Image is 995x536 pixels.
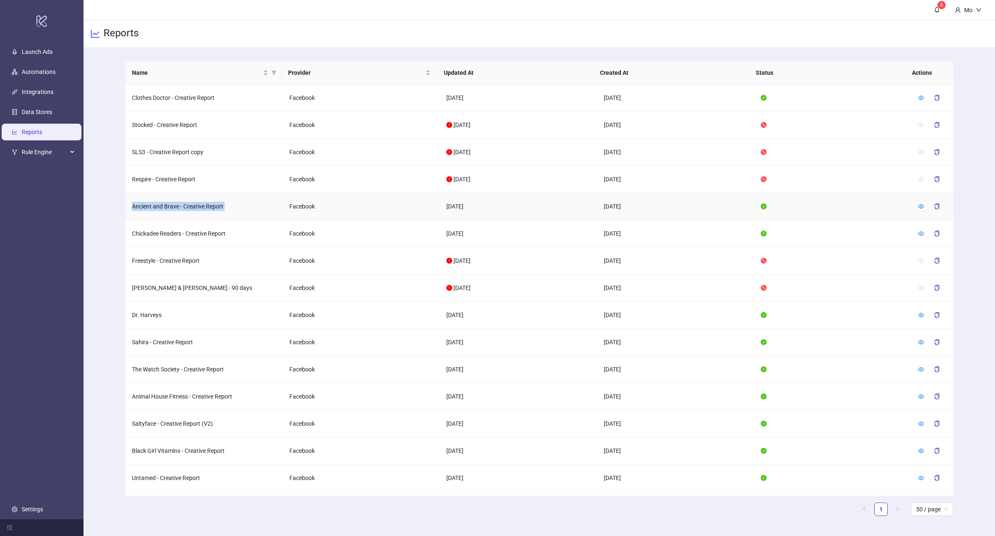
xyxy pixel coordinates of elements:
span: copy [934,312,940,318]
td: Facebook [283,329,440,356]
div: Mo [961,5,976,15]
span: eye [918,258,924,264]
h3: Reports [104,27,139,41]
td: Facebook [283,84,440,112]
td: Respire - Creative Report [125,166,283,193]
th: Provider [281,61,438,84]
td: Saltyface - Creative Report (V2) [125,410,283,437]
a: eye [918,447,924,454]
span: [DATE] [453,285,471,291]
span: exclamation-circle [446,285,452,291]
span: filter [271,70,276,75]
td: Untamed - Creative Report [125,465,283,492]
span: check-circle [761,339,767,345]
td: Facebook [283,492,440,519]
td: Ancient and Brave - Creative Report [125,193,283,220]
span: copy [934,285,940,291]
td: Facebook [283,139,440,166]
div: Page Size [911,503,953,516]
td: SLS3 - Creative Report copy [125,139,283,166]
span: eye [918,203,924,209]
span: copy [934,394,940,399]
span: eye [918,366,924,372]
td: [DATE] [440,492,597,519]
td: Facebook [283,247,440,274]
th: Status [749,61,905,84]
td: Freestyle - Creative Report [125,247,283,274]
td: Facebook [283,356,440,383]
a: 1 [875,503,887,516]
span: eye [918,339,924,345]
td: Facebook [283,437,440,465]
td: [DATE] [597,139,754,166]
td: [DATE] [597,465,754,492]
th: Created At [593,61,749,84]
td: [DATE] [440,329,597,356]
span: stop [761,149,767,155]
td: Animal House Fitness - Creative Report [125,383,283,410]
span: [DATE] [453,176,471,183]
sup: 6 [937,1,946,9]
td: Clothes Doctor - Creative Report [125,84,283,112]
button: right [891,503,904,516]
span: down [976,7,982,13]
button: copy [927,173,947,186]
span: copy [934,339,940,345]
button: copy [927,254,947,267]
button: left [858,503,871,516]
a: eye [918,230,924,237]
button: copy [927,227,947,240]
button: copy [927,444,947,457]
span: copy [934,421,940,427]
span: stop [761,176,767,182]
span: check-circle [761,231,767,236]
span: [DATE] [453,149,471,155]
button: copy [927,145,947,159]
td: Facebook [283,166,440,193]
span: check-circle [761,95,767,101]
span: eye [918,122,924,128]
td: Facebook [283,274,440,302]
span: right [895,506,900,511]
a: eye [918,312,924,318]
li: 1 [874,503,888,516]
span: copy [934,176,940,182]
td: [DATE] [597,410,754,437]
td: [DATE] [440,84,597,112]
td: [DATE] [597,437,754,465]
span: eye [918,475,924,481]
span: eye [918,448,924,454]
td: [DATE] [597,193,754,220]
li: Previous Page [858,503,871,516]
td: Facebook [283,193,440,220]
button: copy [927,200,947,213]
a: Reports [22,129,42,135]
td: [DATE] [597,356,754,383]
button: copy [927,417,947,430]
span: eye [918,149,924,155]
td: [DATE] [597,112,754,139]
td: [DATE] [440,437,597,465]
td: [DATE] [597,247,754,274]
button: copy [927,335,947,349]
a: Automations [22,69,56,75]
span: check-circle [761,394,767,399]
span: filter [270,66,278,79]
td: The Watch Society - Creative Report [125,356,283,383]
span: left [862,506,867,511]
span: exclamation-circle [446,258,452,264]
span: check-circle [761,203,767,209]
span: eye [918,231,924,236]
span: stop [761,285,767,291]
td: Facebook [283,220,440,247]
button: copy [927,91,947,104]
button: copy [927,308,947,322]
span: line-chart [90,29,100,39]
button: copy [927,471,947,485]
td: [DATE] [597,274,754,302]
span: copy [934,122,940,128]
li: Next Page [891,503,904,516]
span: copy [934,149,940,155]
th: Actions [905,61,947,84]
a: Data Stores [22,109,52,115]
